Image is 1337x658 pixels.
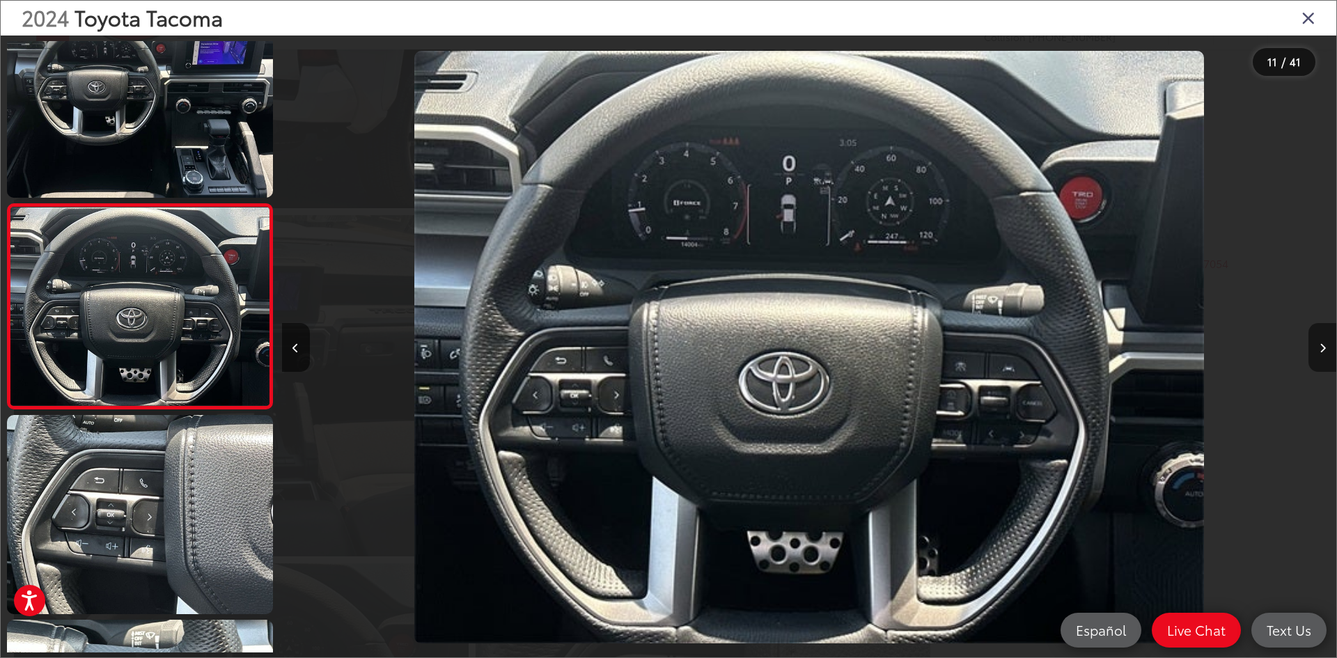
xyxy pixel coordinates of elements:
[8,207,272,405] img: 2024 Toyota Tacoma TRD Sport
[282,51,1336,643] div: 2024 Toyota Tacoma TRD Sport 10
[22,2,69,32] span: 2024
[1267,54,1277,69] span: 11
[1260,621,1318,639] span: Text Us
[1251,613,1327,648] a: Text Us
[1290,54,1301,69] span: 41
[1152,613,1241,648] a: Live Chat
[1308,323,1336,372] button: Next image
[4,413,275,616] img: 2024 Toyota Tacoma TRD Sport
[414,51,1204,643] img: 2024 Toyota Tacoma TRD Sport
[1069,621,1133,639] span: Español
[282,323,310,372] button: Previous image
[1061,613,1141,648] a: Español
[1301,8,1315,26] i: Close gallery
[75,2,223,32] span: Toyota Tacoma
[1160,621,1233,639] span: Live Chat
[1280,57,1287,67] span: /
